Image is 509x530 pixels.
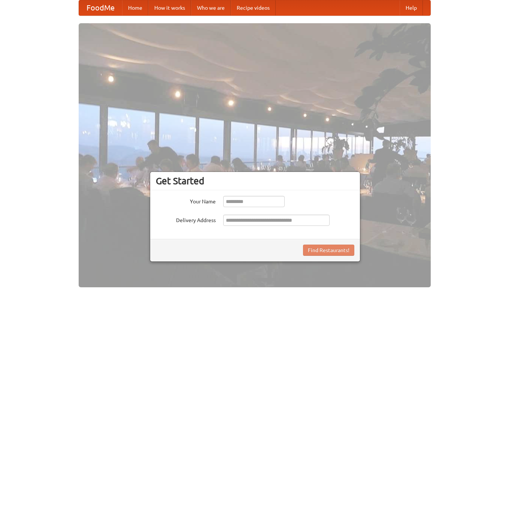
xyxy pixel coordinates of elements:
[303,245,354,256] button: Find Restaurants!
[156,196,216,205] label: Your Name
[191,0,231,15] a: Who we are
[400,0,423,15] a: Help
[148,0,191,15] a: How it works
[122,0,148,15] a: Home
[231,0,276,15] a: Recipe videos
[156,175,354,187] h3: Get Started
[156,215,216,224] label: Delivery Address
[79,0,122,15] a: FoodMe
